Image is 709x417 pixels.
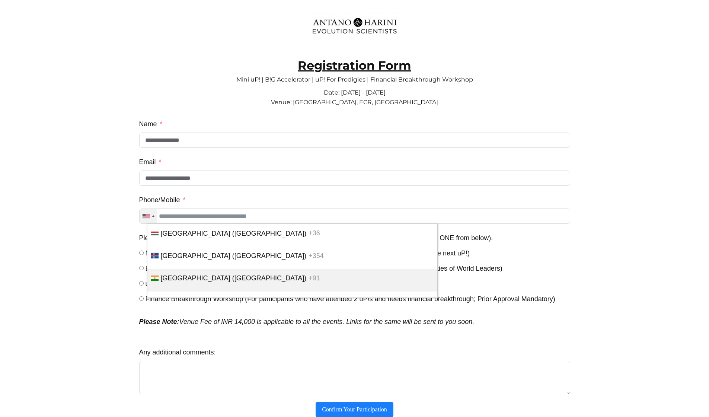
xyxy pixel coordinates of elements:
label: Please select the event you are attending on 18th - 21st Sep 2025 in Chennai (Select ANY ONE from... [139,231,493,245]
em: Venue Fee of INR 14,000 is applicable to all the events. Links for the same will be sent to you s... [139,318,475,325]
strong: Please Note: [139,318,179,325]
span: +91 [309,274,320,282]
input: Email [139,171,570,186]
strong: Registration Form [298,58,411,73]
input: Finance Breakthrough Workshop (For participants who have attended 2 uP!s and needs financial brea... [139,296,144,301]
span: Finance Breakthrough Workshop (For participants who have attended 2 uP!s and needs financial brea... [146,295,555,303]
span: +354 [309,252,324,260]
span: [GEOGRAPHIC_DATA] ([GEOGRAPHIC_DATA]) [161,252,307,260]
span: B!G Accelerator (For B!G Participants who have attended at least 1 uP! - to build Superior Capabi... [146,265,502,272]
label: Email [139,155,162,169]
label: Phone/Mobile [139,193,186,207]
textarea: Any additional comments: [139,361,570,394]
span: [GEOGRAPHIC_DATA] [161,297,230,304]
span: [GEOGRAPHIC_DATA] ([GEOGRAPHIC_DATA]) [161,274,307,282]
label: Name [139,117,163,131]
span: Mini uP! (For participants who have attended at least 1 full uP! - A Mini Cycle of Evolution befo... [146,249,470,257]
p: Mini uP! | B!G Accelerator | uP! For Prodigies | Financial Breakthrough Workshop [139,70,570,82]
input: B!G Accelerator (For B!G Participants who have attended at least 1 uP! - to build Superior Capabi... [139,266,144,270]
input: Phone/Mobile [139,208,570,224]
label: Any additional comments: [139,346,216,359]
ul: List of countries [147,223,438,298]
span: [GEOGRAPHIC_DATA] ([GEOGRAPHIC_DATA]) [161,230,307,237]
span: +62 [233,297,244,304]
div: Telephone country code [140,209,157,223]
input: Mini uP! (For participants who have attended at least 1 full uP! - A Mini Cycle of Evolution befo... [139,251,144,255]
img: Evolution-Scientist (2) [309,13,401,38]
span: +36 [309,230,320,237]
span: Date: [DATE] - [DATE] Venue: [GEOGRAPHIC_DATA], ECR, [GEOGRAPHIC_DATA] [271,89,438,106]
span: uP! For Prodigies (For prodigies who have attended at least 1 full uP! - A Mini Cycle of Evolution) [146,280,432,287]
input: uP! For Prodigies (For prodigies who have attended at least 1 full uP! - A Mini Cycle of Evolution) [139,281,144,286]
